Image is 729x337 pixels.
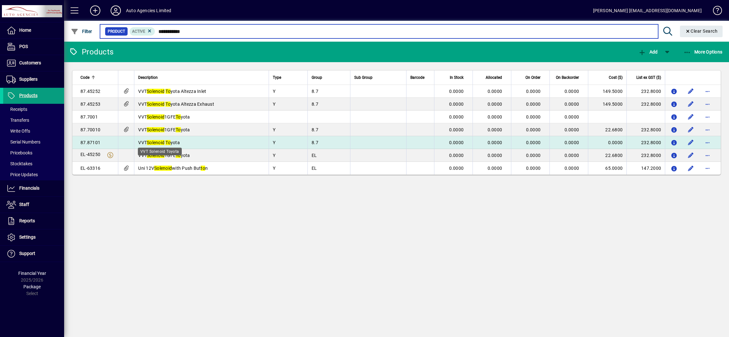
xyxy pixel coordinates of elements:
span: Allocated [486,74,502,81]
span: VVT 1GFE yota [138,153,190,158]
span: 0.0000 [526,89,541,94]
button: Edit [686,86,696,96]
span: 0.0000 [526,102,541,107]
span: VVT yota [138,140,180,145]
td: 232.8000 [626,149,665,162]
td: 232.8000 [626,136,665,149]
td: 232.8000 [626,123,665,136]
span: Reports [19,218,35,223]
span: 0.0000 [526,140,541,145]
span: More Options [683,49,723,54]
button: More options [702,112,713,122]
button: Edit [686,150,696,160]
div: In Stock [438,74,469,81]
button: More options [702,163,713,173]
span: 0.0000 [449,89,464,94]
button: Edit [686,163,696,173]
div: VVT Solenoid Toyota [138,148,182,155]
em: To [165,102,171,107]
span: On Order [525,74,540,81]
span: EL-63316 [80,166,100,171]
button: More options [702,125,713,135]
a: Home [3,22,64,38]
div: [PERSON_NAME] [EMAIL_ADDRESS][DOMAIN_NAME] [593,5,702,16]
span: 8.7 [312,89,318,94]
em: To [176,114,181,119]
button: Edit [686,99,696,109]
td: 65.0000 [588,162,626,175]
em: Solenoid [147,102,164,107]
span: 0.0000 [449,153,464,158]
a: Financials [3,180,64,196]
span: Group [312,74,322,81]
span: 87.7001 [80,114,98,119]
span: Financials [19,185,39,191]
a: Stocktakes [3,158,64,169]
button: More options [702,99,713,109]
span: EL [312,153,317,158]
td: 0.0000 [588,136,626,149]
span: 87.45252 [80,89,100,94]
span: 0.0000 [565,140,579,145]
span: Settings [19,234,36,240]
a: Knowledge Base [708,1,721,22]
span: Y [273,89,275,94]
a: Serial Numbers [3,136,64,147]
span: 8.7 [312,102,318,107]
span: EL-45250 [80,152,100,157]
em: Solenoid [147,89,164,94]
span: Description [138,74,158,81]
span: 0.0000 [565,127,579,132]
td: 147.2000 [626,162,665,175]
button: Edit [686,137,696,148]
a: Settings [3,229,64,245]
span: Active [132,29,145,34]
span: VVT 1GFE yota [138,127,190,132]
em: to [201,166,205,171]
button: Add [85,5,105,16]
span: VVT yota Altezza Inlet [138,89,206,94]
mat-chip: Activation Status: Active [130,27,155,36]
em: Solenoid [147,153,164,158]
div: Products [69,47,113,57]
span: 8.7 [312,140,318,145]
button: Filter [69,26,94,37]
button: Profile [105,5,126,16]
span: Type [273,74,281,81]
span: 0.0000 [526,166,541,171]
span: 0.0000 [449,102,464,107]
span: EL [312,166,317,171]
span: Y [273,166,275,171]
button: More options [702,86,713,96]
span: Serial Numbers [6,139,40,144]
a: Support [3,246,64,262]
span: VVT yota Altezza Exhaust [138,102,214,107]
button: Edit [686,125,696,135]
td: 149.5000 [588,98,626,111]
span: VVT 1GFE yota [138,114,190,119]
em: Solenoid [147,140,164,145]
span: 0.0000 [526,114,541,119]
span: Y [273,153,275,158]
td: 149.5000 [588,85,626,98]
td: 22.6800 [588,123,626,136]
span: POS [19,44,28,49]
span: Suppliers [19,77,38,82]
span: Y [273,127,275,132]
em: To [165,89,171,94]
a: Reports [3,213,64,229]
span: Support [19,251,35,256]
button: Add [637,46,659,58]
button: More Options [682,46,724,58]
span: Pricebooks [6,150,32,155]
span: 0.0000 [449,140,464,145]
a: Price Updates [3,169,64,180]
div: Barcode [410,74,430,81]
span: 0.0000 [488,102,502,107]
span: Price Updates [6,172,38,177]
a: Pricebooks [3,147,64,158]
a: Transfers [3,115,64,126]
span: Y [273,102,275,107]
em: Solenoid [154,166,172,171]
span: Write Offs [6,128,30,134]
